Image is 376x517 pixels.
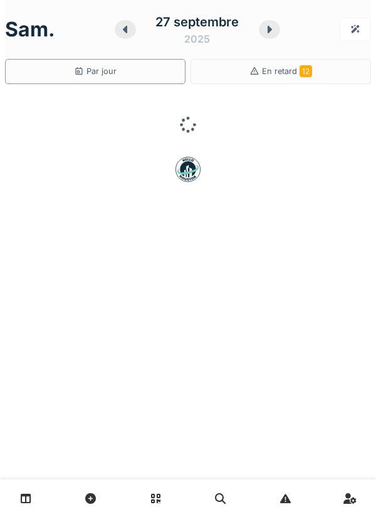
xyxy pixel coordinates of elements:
div: Par jour [74,65,117,77]
div: 27 septembre [155,13,239,31]
span: 12 [300,65,312,77]
span: En retard [262,67,312,76]
h1: sam. [5,18,55,41]
img: badge-BVDL4wpA.svg [175,157,201,182]
div: 2025 [184,31,210,46]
